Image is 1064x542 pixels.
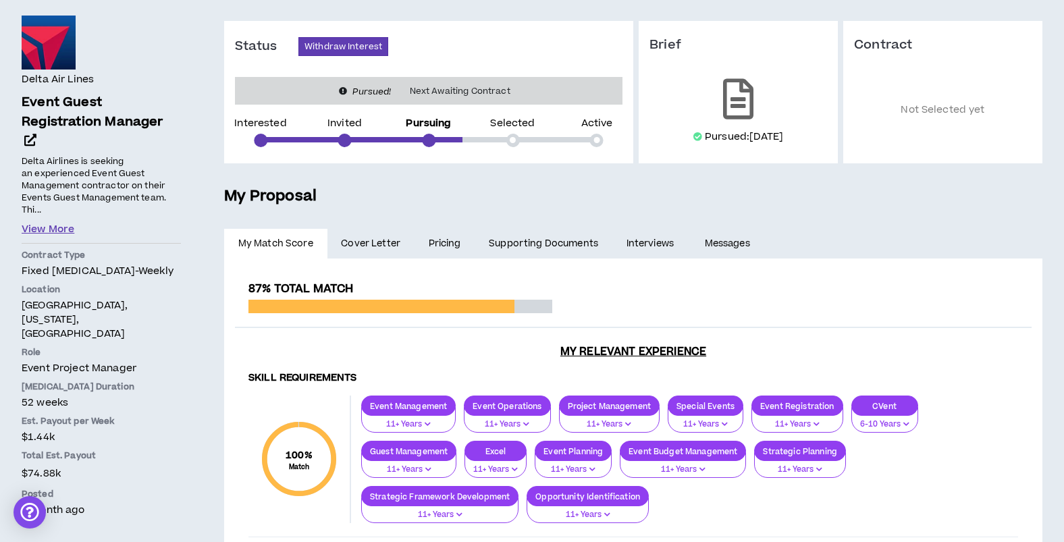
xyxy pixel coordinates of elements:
[763,464,837,476] p: 11+ Years
[22,346,181,358] p: Role
[751,407,843,433] button: 11+ Years
[14,496,46,529] div: Open Intercom Messenger
[543,464,603,476] p: 11+ Years
[760,418,834,431] p: 11+ Years
[581,119,613,128] p: Active
[22,72,94,87] h4: Delta Air Lines
[527,497,649,523] button: 11+ Years
[402,84,518,98] span: Next Awaiting Contract
[298,37,388,56] button: Withdraw Interest
[406,119,451,128] p: Pursuing
[851,407,918,433] button: 6-10 Years
[620,446,745,456] p: Event Budget Management
[464,452,527,478] button: 11+ Years
[361,407,456,433] button: 11+ Years
[22,222,74,237] button: View More
[22,361,136,375] span: Event Project Manager
[362,491,518,502] p: Strategic Framework Development
[234,119,286,128] p: Interested
[361,452,456,478] button: 11+ Years
[22,93,163,131] span: Event Guest Registration Manager
[286,448,313,462] span: 100 %
[22,415,181,427] p: Est. Payout per Week
[22,450,181,462] p: Total Est. Payout
[370,464,448,476] p: 11+ Years
[248,281,353,297] span: 87% Total Match
[22,249,181,261] p: Contract Type
[612,229,691,259] a: Interviews
[341,236,400,251] span: Cover Letter
[752,401,843,411] p: Event Registration
[327,119,362,128] p: Invited
[464,401,550,411] p: Event Operations
[755,446,845,456] p: Strategic Planning
[860,418,909,431] p: 6-10 Years
[464,407,550,433] button: 11+ Years
[248,372,1018,385] h4: Skill Requirements
[668,407,743,433] button: 11+ Years
[22,264,174,278] span: Fixed [MEDICAL_DATA] - weekly
[415,229,475,259] a: Pricing
[475,229,612,259] a: Supporting Documents
[22,381,181,393] p: [MEDICAL_DATA] Duration
[535,446,611,456] p: Event Planning
[854,37,1032,53] h3: Contract
[754,452,846,478] button: 11+ Years
[473,464,518,476] p: 11+ Years
[490,119,535,128] p: Selected
[370,509,510,521] p: 11+ Years
[22,488,181,500] p: Posted
[362,401,455,411] p: Event Management
[235,345,1032,358] h3: My Relevant Experience
[527,491,648,502] p: Opportunity Identification
[224,185,1042,208] h5: My Proposal
[668,401,743,411] p: Special Events
[22,93,181,151] a: Event Guest Registration Manager
[854,74,1032,147] p: Not Selected yet
[352,86,391,98] i: Pursued!
[705,130,783,144] p: Pursued: [DATE]
[22,283,181,296] p: Location
[22,396,181,410] p: 52 weeks
[620,452,746,478] button: 11+ Years
[535,452,612,478] button: 11+ Years
[22,503,181,517] p: a month ago
[691,229,767,259] a: Messages
[852,401,917,411] p: CVent
[473,418,541,431] p: 11+ Years
[22,298,181,341] p: [GEOGRAPHIC_DATA], [US_STATE], [GEOGRAPHIC_DATA]
[535,509,640,521] p: 11+ Years
[560,401,660,411] p: Project Management
[235,38,298,55] h3: Status
[649,37,827,53] h3: Brief
[362,446,456,456] p: Guest Management
[22,464,61,483] span: $74.88k
[676,418,735,431] p: 11+ Years
[286,462,313,472] small: Match
[22,154,181,217] p: Delta Airlines is seeking an experienced Event Guest Management contractor on their Events Guest ...
[559,407,660,433] button: 11+ Years
[224,229,327,259] a: My Match Score
[370,418,447,431] p: 11+ Years
[22,430,181,444] p: $1.44k
[629,464,737,476] p: 11+ Years
[568,418,651,431] p: 11+ Years
[465,446,526,456] p: Excel
[361,497,518,523] button: 11+ Years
